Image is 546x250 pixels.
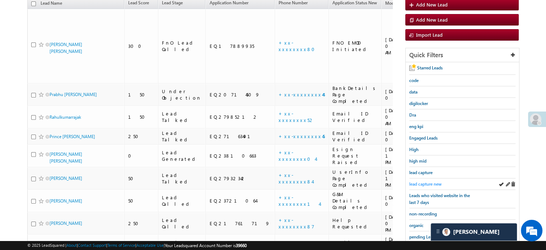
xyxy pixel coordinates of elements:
span: Leads who visited website in the last 7 days [409,193,470,205]
div: EQ17889935 [209,43,271,49]
a: Prince [PERSON_NAME] [50,134,95,139]
span: Starred Leads [417,65,443,71]
div: 150 [128,91,155,98]
div: Esign Request Raised [332,146,378,165]
span: Add New Lead [416,1,448,8]
span: © 2025 LeadSquared | | | | | [27,242,247,249]
div: EQ23721064 [209,197,271,204]
span: lead capture [409,170,433,175]
a: Contact Support [78,243,106,247]
a: [PERSON_NAME] [PERSON_NAME] [50,151,82,164]
em: Start Chat [98,196,130,205]
div: Email ID Verified [332,110,378,123]
span: Add New Lead [416,17,448,23]
div: [DATE] 07:35 AM [385,130,425,143]
span: non-recording [409,211,437,217]
span: Your Leadsquared Account Number is [165,243,247,248]
div: [DATE] 08:41 AM [385,36,425,56]
span: Import Lead [416,32,443,38]
a: +xx-xxxxxxxx04 [279,149,316,162]
div: Lead Talked [162,172,202,185]
div: Minimize live chat window [118,4,135,21]
div: G&M Details Completed [332,191,378,210]
a: +xx-xxxxxxxx80 [279,40,319,52]
a: Acceptable Use [136,243,164,247]
div: 150 [128,114,155,120]
span: Dra [409,112,416,118]
div: carter-dragCarter[PERSON_NAME] [430,223,517,241]
a: Rahulkumarrajak [50,114,81,120]
a: +xx-xxxxxxxx84 [279,172,312,185]
textarea: Type your message and hit 'Enter' [9,67,131,190]
div: EQ27932342 [209,175,271,182]
div: Email ID Verified [332,130,378,143]
img: d_60004797649_company_0_60004797649 [12,38,30,47]
div: FnO Lead Called [162,40,202,53]
input: Check all records [31,1,36,6]
span: high mid [409,158,426,164]
a: [PERSON_NAME] [PERSON_NAME] [50,42,82,54]
span: organic [409,223,424,228]
span: Engaged Leads [409,135,438,141]
div: [DATE] 08:46 PM [385,194,425,207]
span: code [409,78,419,83]
div: 50 [128,175,155,182]
div: Chat with us now [37,38,121,47]
div: 250 [128,133,155,140]
div: Lead Talked [162,130,202,143]
span: eng kpi [409,124,423,129]
img: Carter [442,228,450,236]
span: 39660 [236,243,247,248]
span: lead capture new [409,181,442,187]
a: [PERSON_NAME] [50,198,82,204]
a: +xx-xxxxxxxx45 [279,133,325,139]
div: Lead Called [162,194,202,207]
a: Terms of Service [107,243,135,247]
div: [DATE] 10:17 PM [385,169,425,188]
div: 250 [128,220,155,227]
span: pending Leads [409,234,437,240]
span: data [409,89,417,95]
div: [DATE] 08:20 PM [385,214,425,233]
div: BankDetails Page Completed [332,85,378,104]
div: UserInfo Page Completed [332,169,378,188]
span: High [409,147,419,152]
div: EQ21761719 [209,220,271,227]
div: Lead Called [162,217,202,230]
span: digilocker [409,101,428,106]
a: Prabhu [PERSON_NAME] [50,92,97,97]
div: 0 [128,153,155,159]
div: Lead Talked [162,110,202,123]
div: 50 [128,197,155,204]
a: +xx-xxxxxxxx44 [279,91,323,97]
span: Modified On [385,0,409,6]
img: carter-drag [435,228,441,234]
a: +xx-xxxxxxxx52 [279,110,314,123]
div: [DATE] 08:40 AM [385,88,425,101]
a: About [66,243,77,247]
div: 300 [128,43,155,49]
a: +xx-xxxxxxxx14 [279,194,319,207]
div: Quick Filters [406,48,519,62]
div: FNO EMOD Initiated [332,40,378,53]
a: +xx-xxxxxxxx87 [279,217,314,229]
div: EQ27985212 [209,114,271,120]
a: [PERSON_NAME] [50,221,82,226]
span: Carter [453,228,500,235]
div: EQ20714509 [209,91,271,98]
a: [PERSON_NAME] [50,176,82,181]
div: [DATE] 10:26 PM [385,146,425,165]
div: Under Objection [162,88,202,101]
div: Lead Generated [162,149,202,162]
div: EQ27163491 [209,133,271,140]
div: [DATE] 08:00 AM [385,107,425,127]
div: EQ23810663 [209,153,271,159]
div: Help Requested [332,217,378,230]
